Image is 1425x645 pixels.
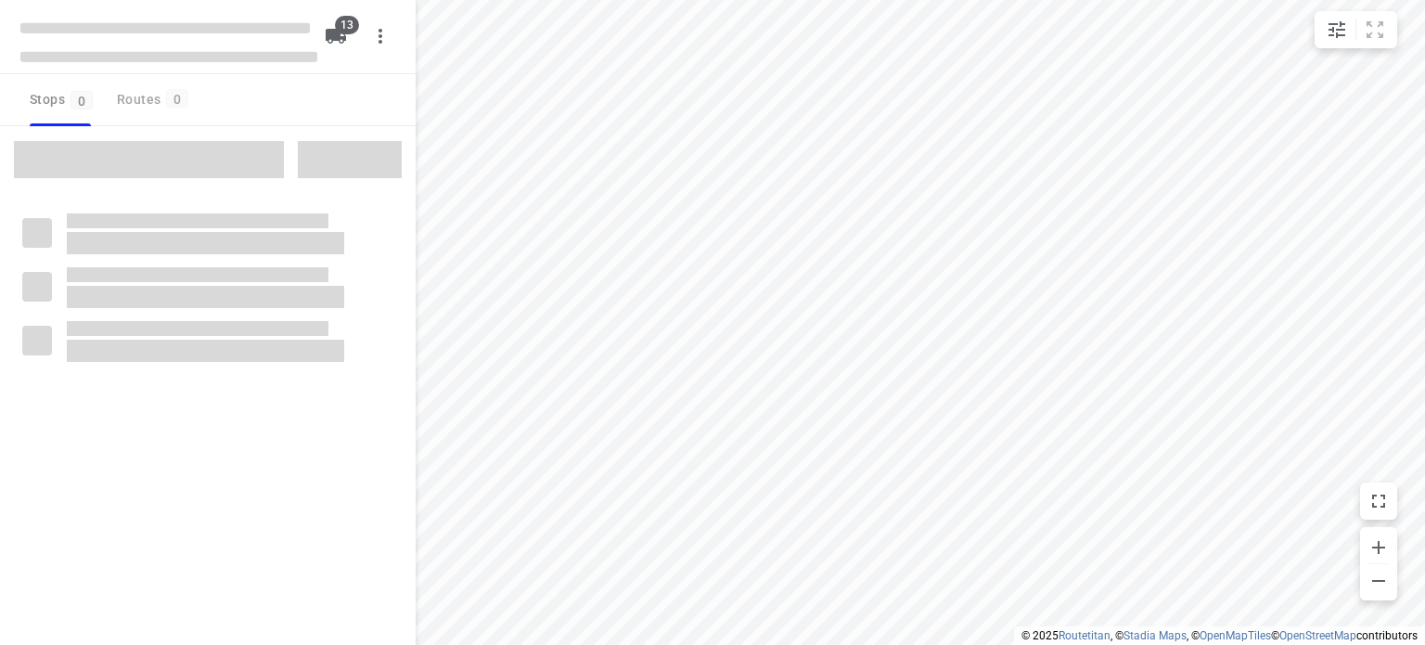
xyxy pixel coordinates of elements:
[1059,629,1110,642] a: Routetitan
[1315,11,1397,48] div: small contained button group
[1021,629,1418,642] li: © 2025 , © , © © contributors
[1200,629,1271,642] a: OpenMapTiles
[1318,11,1355,48] button: Map settings
[1279,629,1356,642] a: OpenStreetMap
[1123,629,1187,642] a: Stadia Maps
